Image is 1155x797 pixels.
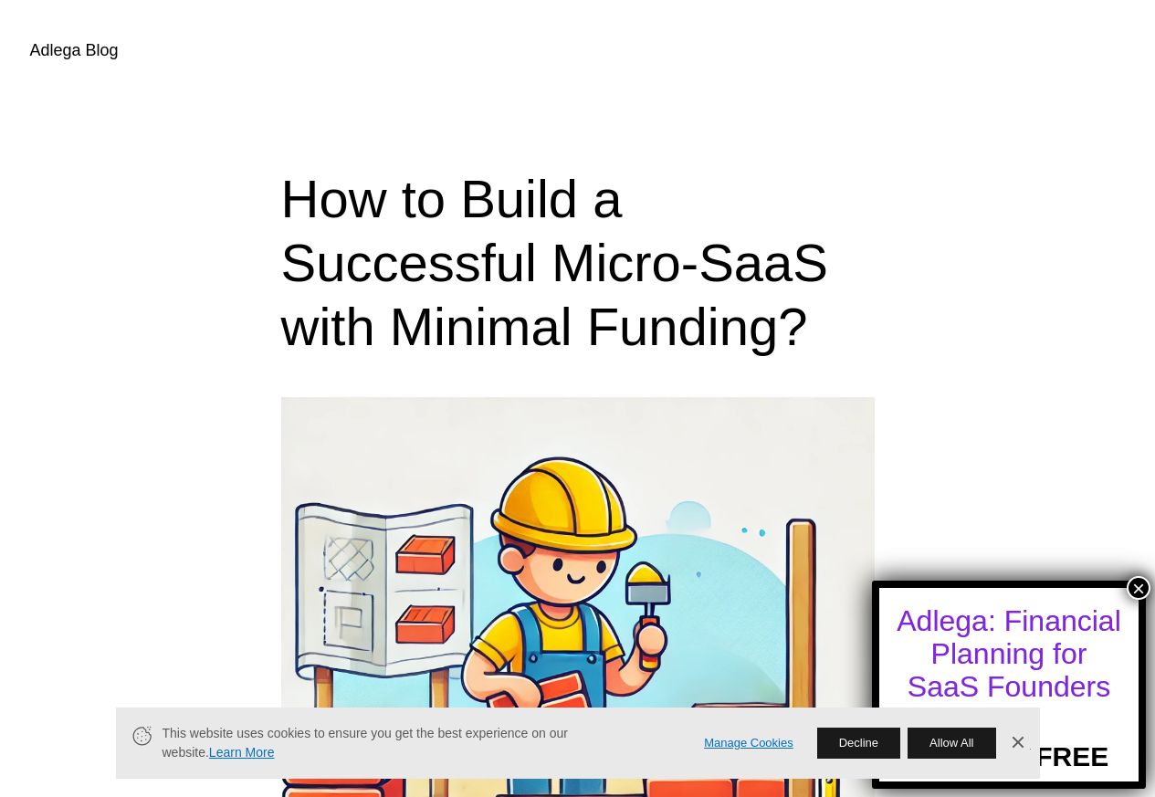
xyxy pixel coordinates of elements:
[817,728,900,759] button: Decline
[1003,729,1031,757] a: Dismiss Banner
[131,724,153,747] svg: Cookie Icon
[908,728,995,759] button: Allow All
[209,745,275,760] a: Learn More
[1127,576,1150,600] button: Close
[281,167,875,358] h1: How to Build a Successful Micro-SaaS with Minimal Funding?
[163,724,679,762] span: This website uses cookies to ensure you get the best experience on our website.
[704,734,793,753] a: Manage Cookies
[30,41,119,59] a: Adlega Blog
[896,604,1122,703] div: Adlega: Financial Planning for SaaS Founders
